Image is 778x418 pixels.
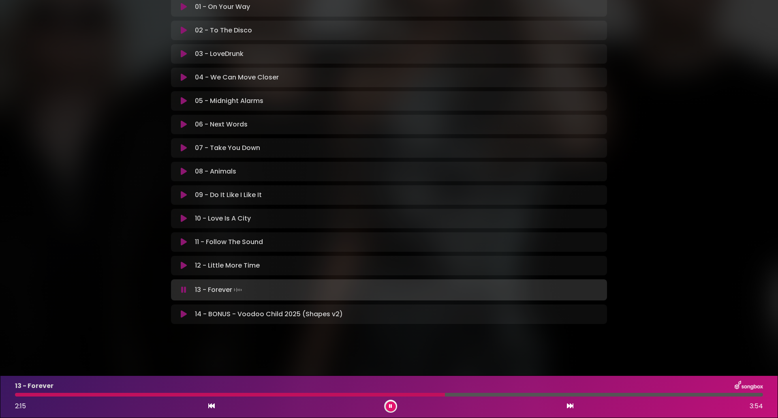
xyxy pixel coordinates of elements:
p: 12 - Little More Time [195,261,260,270]
p: 05 - Midnight Alarms [195,96,263,106]
p: 07 - Take You Down [195,143,260,153]
p: 11 - Follow The Sound [195,237,263,247]
p: 08 - Animals [195,167,236,176]
p: 09 - Do It Like I Like It [195,190,262,200]
p: 14 - BONUS - Voodoo Child 2025 (Shapes v2) [195,309,343,319]
p: 03 - LoveDrunk [195,49,244,59]
p: 10 - Love Is A City [195,214,251,223]
p: 01 - On Your Way [195,2,250,12]
p: 06 - Next Words [195,120,248,129]
p: 02 - To The Disco [195,26,252,35]
p: 04 - We Can Move Closer [195,73,279,82]
p: 13 - Forever [195,284,244,296]
img: waveform4.gif [232,284,244,296]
